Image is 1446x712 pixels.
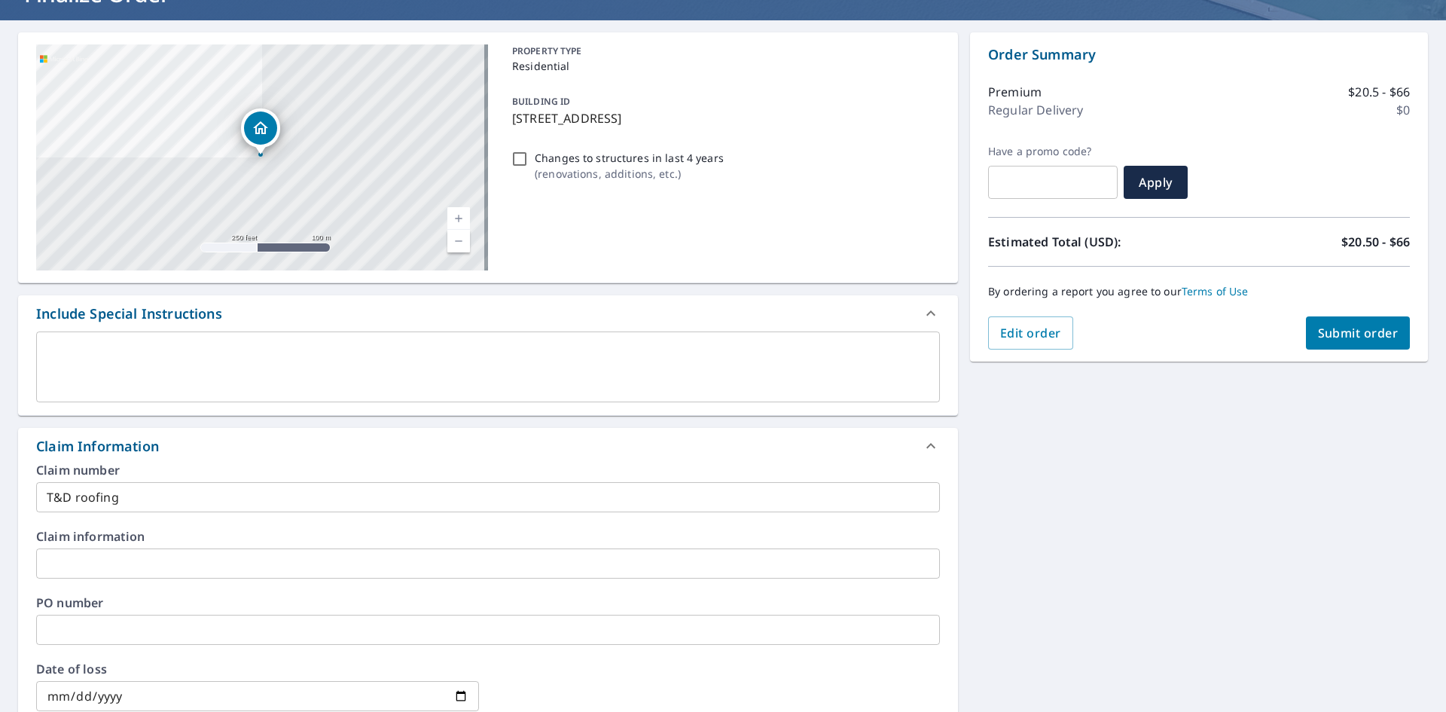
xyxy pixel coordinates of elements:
div: Include Special Instructions [36,304,222,324]
p: Premium [988,83,1042,101]
span: Apply [1136,174,1176,191]
button: Edit order [988,316,1073,350]
a: Terms of Use [1182,284,1249,298]
p: [STREET_ADDRESS] [512,109,934,127]
button: Apply [1124,166,1188,199]
a: Current Level 17, Zoom Out [447,230,470,252]
p: $20.5 - $66 [1348,83,1410,101]
div: Dropped pin, building 1, Residential property, 16803 Destrehan Dr Cypress, TX 77429 [241,108,280,155]
p: Changes to structures in last 4 years [535,150,724,166]
span: Edit order [1000,325,1061,341]
p: Order Summary [988,44,1410,65]
p: $0 [1396,101,1410,119]
p: By ordering a report you agree to our [988,285,1410,298]
div: Claim Information [36,436,159,457]
span: Submit order [1318,325,1399,341]
p: PROPERTY TYPE [512,44,934,58]
div: Include Special Instructions [18,295,958,332]
label: Date of loss [36,663,479,675]
label: Claim information [36,530,940,542]
button: Submit order [1306,316,1411,350]
div: Claim Information [18,428,958,464]
label: PO number [36,597,940,609]
p: Residential [512,58,934,74]
a: Current Level 17, Zoom In [447,207,470,230]
label: Claim number [36,464,940,476]
label: Have a promo code? [988,145,1118,158]
p: Regular Delivery [988,101,1083,119]
p: $20.50 - $66 [1341,233,1410,251]
p: Estimated Total (USD): [988,233,1199,251]
p: ( renovations, additions, etc. ) [535,166,724,182]
p: BUILDING ID [512,95,570,108]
